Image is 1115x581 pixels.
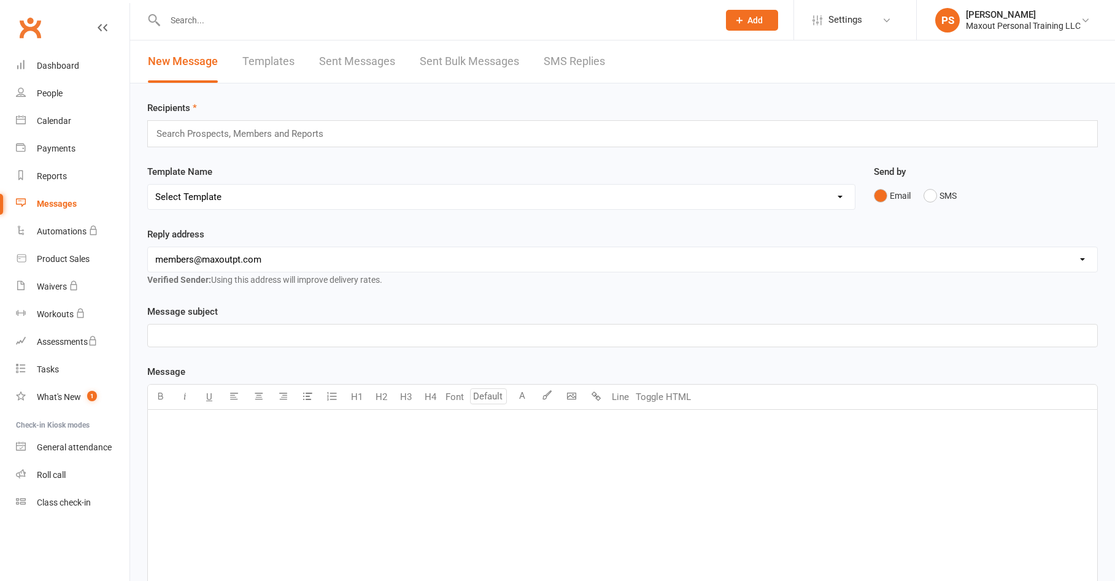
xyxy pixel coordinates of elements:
[874,164,906,179] label: Send by
[148,40,218,83] a: New Message
[37,282,67,291] div: Waivers
[828,6,862,34] span: Settings
[726,10,778,31] button: Add
[147,364,185,379] label: Message
[161,12,710,29] input: Search...
[319,40,395,83] a: Sent Messages
[197,385,222,409] button: U
[37,199,77,209] div: Messages
[16,489,129,517] a: Class kiosk mode
[37,254,90,264] div: Product Sales
[966,9,1081,20] div: [PERSON_NAME]
[544,40,605,83] a: SMS Replies
[510,385,534,409] button: A
[16,52,129,80] a: Dashboard
[147,164,212,179] label: Template Name
[16,107,129,135] a: Calendar
[242,40,295,83] a: Templates
[344,385,369,409] button: H1
[16,461,129,489] a: Roll call
[87,391,97,401] span: 1
[924,184,957,207] button: SMS
[16,190,129,218] a: Messages
[37,498,91,507] div: Class check-in
[393,385,418,409] button: H3
[16,245,129,273] a: Product Sales
[16,434,129,461] a: General attendance kiosk mode
[16,328,129,356] a: Assessments
[15,12,45,43] a: Clubworx
[966,20,1081,31] div: Maxout Personal Training LLC
[369,385,393,409] button: H2
[747,15,763,25] span: Add
[16,218,129,245] a: Automations
[37,392,81,402] div: What's New
[16,356,129,383] a: Tasks
[37,61,79,71] div: Dashboard
[147,304,218,319] label: Message subject
[16,273,129,301] a: Waivers
[470,388,507,404] input: Default
[16,80,129,107] a: People
[147,275,382,285] span: Using this address will improve delivery rates.
[37,442,112,452] div: General attendance
[147,275,211,285] strong: Verified Sender:
[37,116,71,126] div: Calendar
[16,301,129,328] a: Workouts
[16,383,129,411] a: What's New1
[37,226,87,236] div: Automations
[608,385,633,409] button: Line
[37,144,75,153] div: Payments
[147,227,204,242] label: Reply address
[37,470,66,480] div: Roll call
[633,385,694,409] button: Toggle HTML
[420,40,519,83] a: Sent Bulk Messages
[935,8,960,33] div: PS
[37,171,67,181] div: Reports
[37,88,63,98] div: People
[16,135,129,163] a: Payments
[37,309,74,319] div: Workouts
[147,101,197,115] label: Recipients
[16,163,129,190] a: Reports
[37,337,98,347] div: Assessments
[874,184,911,207] button: Email
[206,391,212,402] span: U
[442,385,467,409] button: Font
[418,385,442,409] button: H4
[155,126,335,142] input: Search Prospects, Members and Reports
[37,364,59,374] div: Tasks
